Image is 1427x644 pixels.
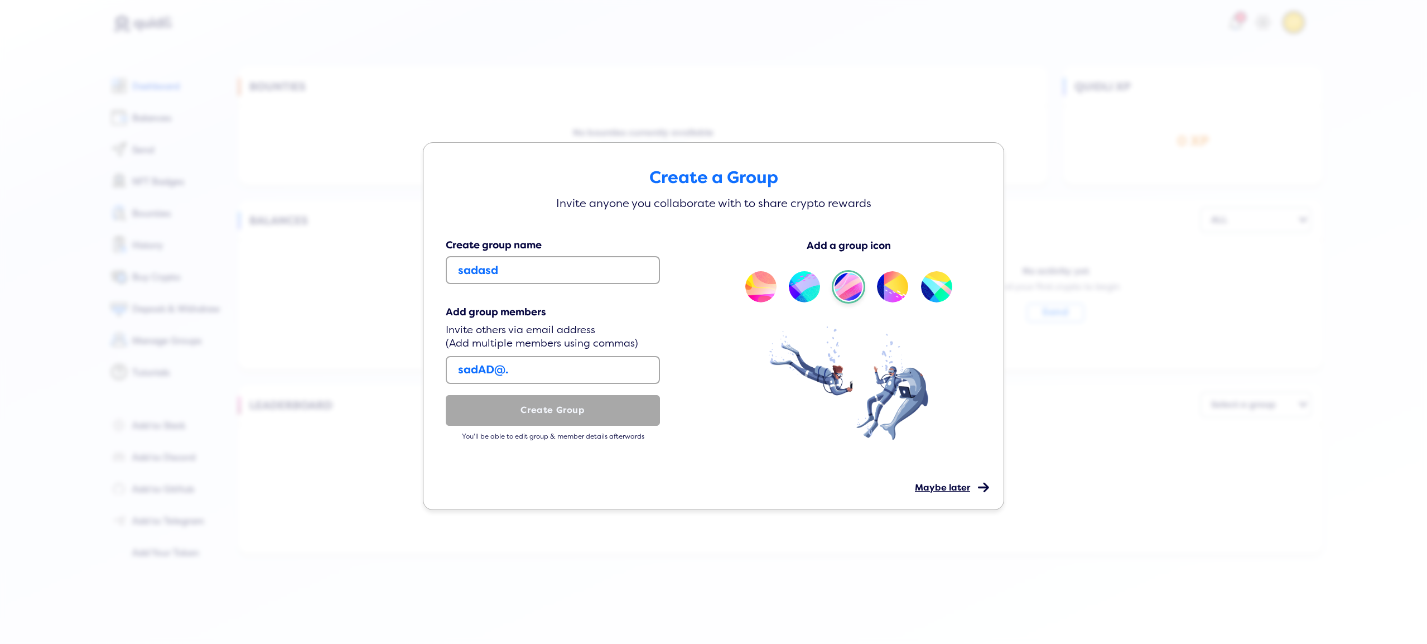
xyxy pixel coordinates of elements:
input: The Beatles [446,256,660,284]
input: john@beatles.com, paul@beatles.com... [446,356,660,384]
div: Create group name [446,239,660,251]
p: You'll be able to edit group & member details afterwards [446,432,660,442]
img: Quidli Illustration [769,326,928,440]
img: Group Avatar Option [832,270,865,304]
span: Maybe later [915,482,970,493]
img: Group Avatar Option [920,270,953,304]
div: Add a group icon [807,240,891,252]
h3: Create a Group [435,168,992,188]
button: Create Group [446,395,660,426]
img: Group Avatar Option [744,270,778,304]
h5: Invite anyone you collaborate with to share crypto rewards [546,196,881,212]
img: Group Avatar Option [788,270,821,304]
div: Invite others via email address (Add multiple members using commas) [446,324,660,350]
div: Add group members [446,306,660,318]
img: Group Avatar Option [876,270,909,304]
